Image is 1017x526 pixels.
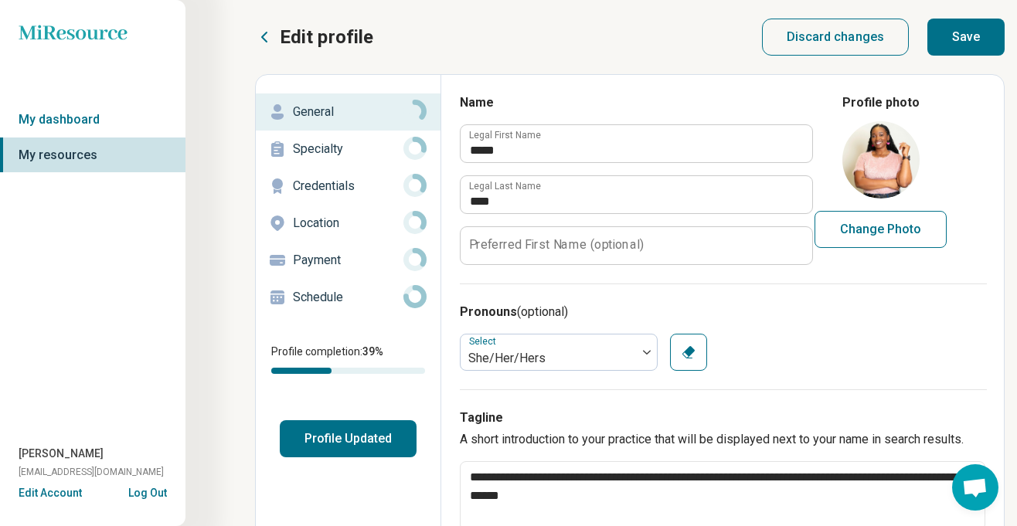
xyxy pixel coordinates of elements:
a: Schedule [256,279,440,316]
button: Change Photo [815,211,947,248]
legend: Profile photo [842,93,920,112]
a: Credentials [256,168,440,205]
p: Schedule [293,288,403,307]
label: Preferred First Name (optional) [469,239,644,251]
p: General [293,103,403,121]
h3: Tagline [460,409,987,427]
p: Location [293,214,403,232]
a: General [256,93,440,131]
a: Location [256,205,440,242]
button: Log Out [128,485,167,497]
span: [PERSON_NAME] [19,446,104,462]
img: avatar image [842,121,920,199]
p: Specialty [293,140,403,158]
label: Select [469,336,499,347]
p: Credentials [293,177,403,195]
button: Profile Updated [280,420,417,457]
button: Edit profile [255,25,373,49]
p: A short introduction to your practice that will be displayed next to your name in search results. [460,430,987,449]
a: Payment [256,242,440,279]
a: Specialty [256,131,440,168]
span: 39 % [362,345,383,358]
div: Profile completion: [256,334,440,383]
label: Legal First Name [469,131,541,140]
button: Save [927,19,1005,56]
p: Edit profile [280,25,373,49]
button: Discard changes [762,19,910,56]
p: Payment [293,251,403,270]
span: (optional) [517,304,568,319]
a: Open chat [952,464,998,511]
label: Legal Last Name [469,182,541,191]
div: Profile completion [271,368,425,374]
span: [EMAIL_ADDRESS][DOMAIN_NAME] [19,465,164,479]
h3: Name [460,93,811,112]
button: Edit Account [19,485,82,501]
h3: Pronouns [460,303,987,321]
div: She/Her/Hers [468,349,629,368]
